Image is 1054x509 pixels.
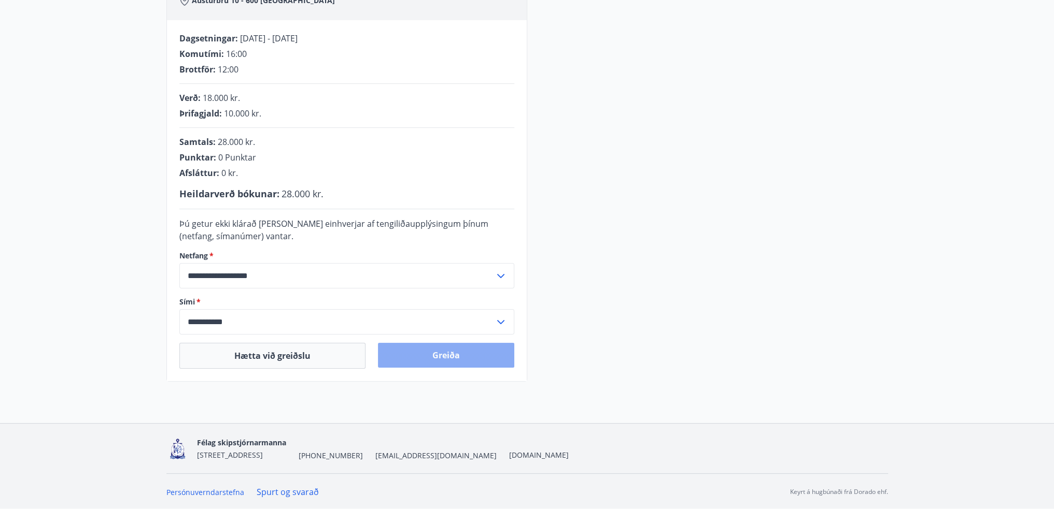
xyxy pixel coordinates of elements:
[240,33,298,44] span: [DATE] - [DATE]
[203,92,240,104] span: 18.000 kr.
[224,108,261,119] span: 10.000 kr.
[179,64,216,75] span: Brottför :
[179,33,238,44] span: Dagsetningar :
[179,218,488,242] span: Þú getur ekki klárað [PERSON_NAME] einhverjar af tengiliðaupplýsingum þínum (netfang, símanúmer) ...
[218,64,238,75] span: 12:00
[179,297,514,307] label: Sími
[790,487,888,497] p: Keyrt á hugbúnaði frá Dorado ehf.
[218,152,256,163] span: 0 Punktar
[509,450,569,460] a: [DOMAIN_NAME]
[282,187,324,200] span: 28.000 kr.
[299,450,363,461] span: [PHONE_NUMBER]
[179,152,216,163] span: Punktar :
[179,48,224,60] span: Komutími :
[197,438,286,447] span: Félag skipstjórnarmanna
[166,487,244,497] a: Persónuverndarstefna
[218,136,255,148] span: 28.000 kr.
[179,167,219,179] span: Afsláttur :
[378,343,514,368] button: Greiða
[179,136,216,148] span: Samtals :
[166,438,189,460] img: 4fX9JWmG4twATeQ1ej6n556Sc8UHidsvxQtc86h8.png
[197,450,263,460] span: [STREET_ADDRESS]
[179,187,279,200] span: Heildarverð bókunar :
[179,343,366,369] button: Hætta við greiðslu
[375,450,497,461] span: [EMAIL_ADDRESS][DOMAIN_NAME]
[226,48,247,60] span: 16:00
[257,486,319,498] a: Spurt og svarað
[179,92,201,104] span: Verð :
[221,167,238,179] span: 0 kr.
[179,251,514,261] label: Netfang
[179,108,222,119] span: Þrifagjald :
